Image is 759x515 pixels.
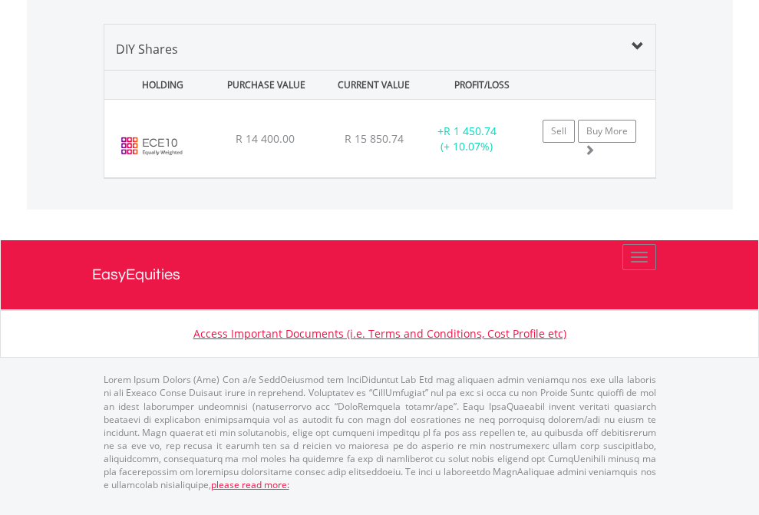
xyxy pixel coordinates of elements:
[419,124,515,154] div: + (+ 10.07%)
[116,41,178,58] span: DIY Shares
[345,131,404,146] span: R 15 850.74
[578,120,636,143] a: Buy More
[430,71,534,99] div: PROFIT/LOSS
[104,373,656,491] p: Lorem Ipsum Dolors (Ame) Con a/e SeddOeiusmod tem InciDiduntut Lab Etd mag aliquaen admin veniamq...
[444,124,497,138] span: R 1 450.74
[106,71,210,99] div: HOLDING
[322,71,426,99] div: CURRENT VALUE
[193,326,566,341] a: Access Important Documents (i.e. Terms and Conditions, Cost Profile etc)
[214,71,318,99] div: PURCHASE VALUE
[112,119,190,173] img: ECE10.EC.ECE10.png
[236,131,295,146] span: R 14 400.00
[92,240,668,309] a: EasyEquities
[211,478,289,491] a: please read more:
[543,120,575,143] a: Sell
